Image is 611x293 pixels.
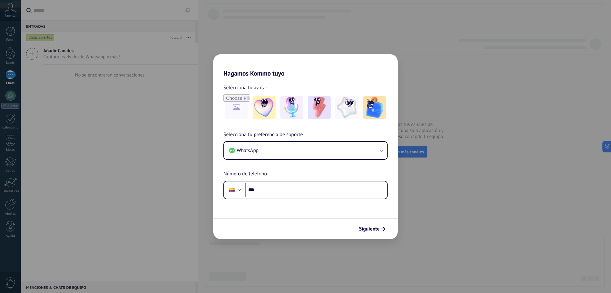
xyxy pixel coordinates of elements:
h2: Hagamos Kommo tuyo [213,54,398,77]
span: Selecciona tu avatar [223,84,267,92]
img: -1.jpeg [253,96,276,119]
span: WhatsApp [237,147,259,154]
span: Selecciona tu preferencia de soporte [223,131,303,139]
span: Número de teléfono [223,170,267,178]
button: Siguiente [356,223,388,234]
img: -5.jpeg [363,96,386,119]
div: Colombia: + 57 [226,183,238,197]
button: WhatsApp [224,142,387,159]
span: Siguiente [359,227,380,231]
img: -4.jpeg [335,96,358,119]
img: -2.jpeg [280,96,303,119]
img: -3.jpeg [308,96,331,119]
